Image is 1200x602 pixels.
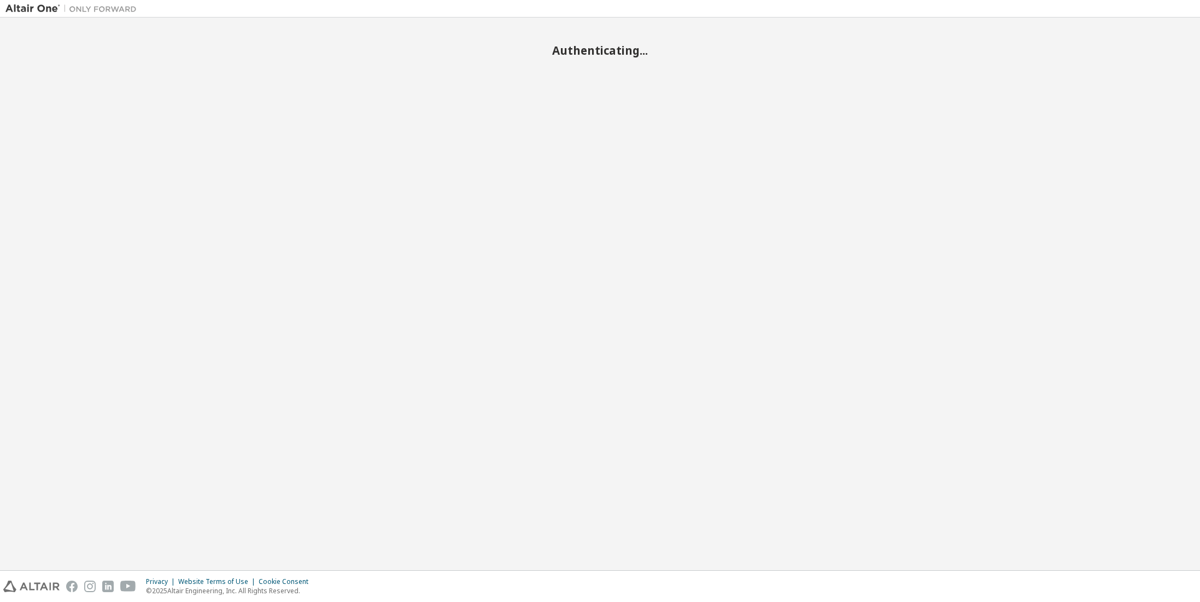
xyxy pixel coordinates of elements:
h2: Authenticating... [5,43,1195,57]
img: facebook.svg [66,581,78,592]
img: youtube.svg [120,581,136,592]
img: linkedin.svg [102,581,114,592]
img: instagram.svg [84,581,96,592]
img: Altair One [5,3,142,14]
p: © 2025 Altair Engineering, Inc. All Rights Reserved. [146,586,315,595]
div: Privacy [146,577,178,586]
img: altair_logo.svg [3,581,60,592]
div: Website Terms of Use [178,577,259,586]
div: Cookie Consent [259,577,315,586]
